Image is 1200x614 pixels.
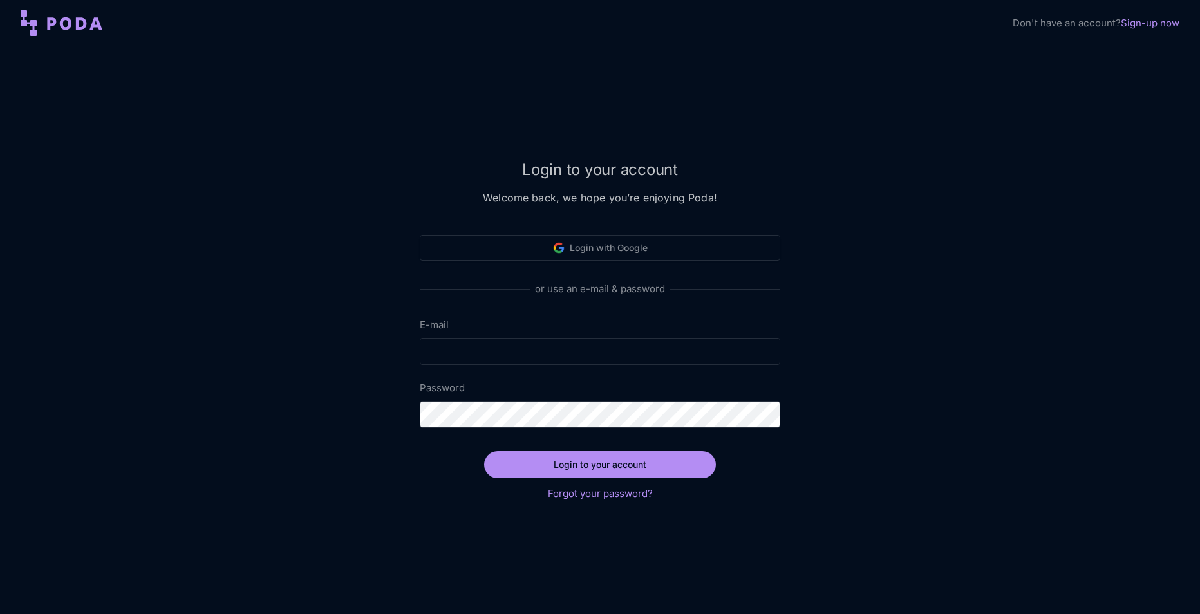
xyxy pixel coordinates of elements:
[420,159,780,181] h2: Login to your account
[420,317,780,333] label: E-mail
[420,191,780,205] h3: Welcome back, we hope you’re enjoying Poda!
[553,242,565,254] img: Google logo
[1121,17,1179,29] a: Sign-up now
[548,487,653,499] a: Forgot your password?
[484,451,716,478] button: Login to your account
[530,281,670,297] span: or use an e-mail & password
[420,235,780,261] button: Login with Google
[420,380,780,396] label: Password
[1013,15,1179,31] div: Don't have an account?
